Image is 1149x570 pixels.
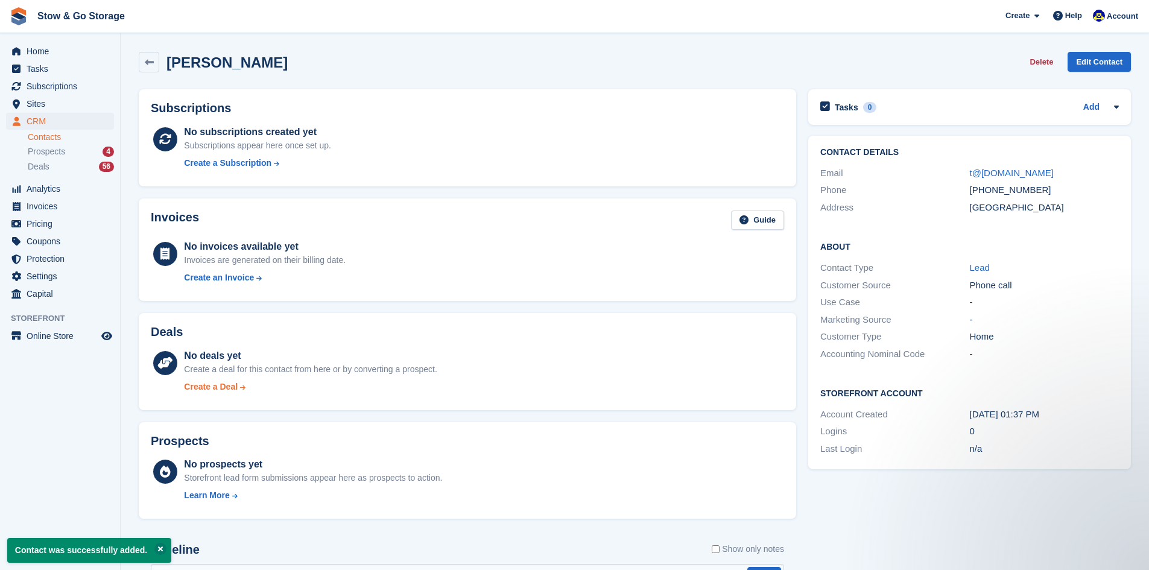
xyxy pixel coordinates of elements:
[28,160,114,173] a: Deals 56
[970,330,1119,344] div: Home
[166,54,288,71] h2: [PERSON_NAME]
[99,162,114,172] div: 56
[712,543,784,556] label: Show only notes
[28,161,49,173] span: Deals
[100,329,114,343] a: Preview store
[27,215,99,232] span: Pricing
[820,313,969,327] div: Marketing Source
[970,201,1119,215] div: [GEOGRAPHIC_DATA]
[820,387,1119,399] h2: Storefront Account
[27,180,99,197] span: Analytics
[103,147,114,157] div: 4
[970,408,1119,422] div: [DATE] 01:37 PM
[151,325,183,339] h2: Deals
[10,7,28,25] img: stora-icon-8386f47178a22dfd0bd8f6a31ec36ba5ce8667c1dd55bd0f319d3a0aa187defe.svg
[184,157,271,169] div: Create a Subscription
[6,233,114,250] a: menu
[184,472,442,484] div: Storefront lead form submissions appear here as prospects to action.
[7,538,171,563] p: Contact was successfully added.
[184,239,346,254] div: No invoices available yet
[184,349,437,363] div: No deals yet
[184,271,254,284] div: Create an Invoice
[970,442,1119,456] div: n/a
[151,101,784,115] h2: Subscriptions
[820,240,1119,252] h2: About
[6,268,114,285] a: menu
[820,442,969,456] div: Last Login
[6,285,114,302] a: menu
[6,328,114,344] a: menu
[6,113,114,130] a: menu
[970,183,1119,197] div: [PHONE_NUMBER]
[1025,52,1058,72] button: Delete
[731,211,784,230] a: Guide
[820,425,969,439] div: Logins
[1068,52,1131,72] a: Edit Contact
[151,211,199,230] h2: Invoices
[27,285,99,302] span: Capital
[1005,10,1030,22] span: Create
[6,215,114,232] a: menu
[184,363,437,376] div: Create a deal for this contact from here or by converting a prospect.
[820,279,969,293] div: Customer Source
[863,102,877,113] div: 0
[6,95,114,112] a: menu
[820,408,969,422] div: Account Created
[28,146,65,157] span: Prospects
[820,347,969,361] div: Accounting Nominal Code
[6,60,114,77] a: menu
[184,125,331,139] div: No subscriptions created yet
[6,78,114,95] a: menu
[970,313,1119,327] div: -
[27,95,99,112] span: Sites
[970,262,990,273] a: Lead
[970,168,1054,178] a: t@[DOMAIN_NAME]
[1065,10,1082,22] span: Help
[33,6,130,26] a: Stow & Go Storage
[184,489,229,502] div: Learn More
[184,457,442,472] div: No prospects yet
[712,543,720,556] input: Show only notes
[6,250,114,267] a: menu
[27,198,99,215] span: Invoices
[820,330,969,344] div: Customer Type
[28,145,114,158] a: Prospects 4
[1083,101,1100,115] a: Add
[151,543,200,557] h2: Timeline
[835,102,858,113] h2: Tasks
[820,183,969,197] div: Phone
[820,166,969,180] div: Email
[27,250,99,267] span: Protection
[151,434,209,448] h2: Prospects
[27,43,99,60] span: Home
[820,148,1119,157] h2: Contact Details
[28,131,114,143] a: Contacts
[184,381,238,393] div: Create a Deal
[820,201,969,215] div: Address
[820,261,969,275] div: Contact Type
[184,381,437,393] a: Create a Deal
[184,157,331,169] a: Create a Subscription
[27,60,99,77] span: Tasks
[27,328,99,344] span: Online Store
[184,139,331,152] div: Subscriptions appear here once set up.
[184,489,442,502] a: Learn More
[970,279,1119,293] div: Phone call
[970,347,1119,361] div: -
[820,296,969,309] div: Use Case
[184,271,346,284] a: Create an Invoice
[1107,10,1138,22] span: Account
[6,198,114,215] a: menu
[6,43,114,60] a: menu
[27,233,99,250] span: Coupons
[1093,10,1105,22] img: Rob Good-Stephenson
[970,425,1119,439] div: 0
[27,113,99,130] span: CRM
[11,312,120,325] span: Storefront
[27,268,99,285] span: Settings
[184,254,346,267] div: Invoices are generated on their billing date.
[970,296,1119,309] div: -
[6,180,114,197] a: menu
[27,78,99,95] span: Subscriptions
